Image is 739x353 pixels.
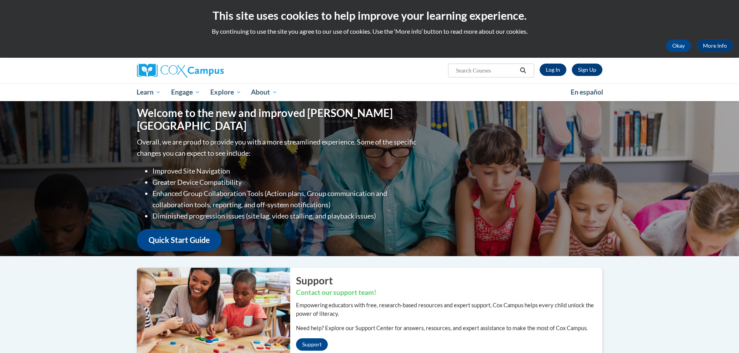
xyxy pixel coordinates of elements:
[137,64,224,77] img: Cox Campus
[571,88,603,96] span: En español
[296,274,602,288] h2: Support
[246,83,282,101] a: About
[296,324,602,332] p: Need help? Explore our Support Center for answers, resources, and expert assistance to make the m...
[251,88,277,97] span: About
[6,27,733,36] p: By continuing to use the site you agree to our use of cookies. Use the ‘More info’ button to read...
[137,88,161,97] span: Learn
[152,188,418,210] li: Enhanced Group Collaboration Tools (Action plans, Group communication and collaboration tools, re...
[137,64,284,77] a: Cox Campus
[210,88,241,97] span: Explore
[666,40,691,52] button: Okay
[455,66,517,75] input: Search Courses
[152,210,418,222] li: Diminished progression issues (site lag, video stalling, and playback issues)
[572,64,602,76] a: Register
[697,40,733,52] a: More Info
[6,8,733,23] h2: This site uses cookies to help improve your learning experience.
[540,64,566,76] a: Log In
[296,288,602,298] h3: Contact our support team!
[171,88,200,97] span: Engage
[137,136,418,159] p: Overall, we are proud to provide you with a more streamlined experience. Some of the specific cha...
[125,83,614,101] div: Main menu
[137,107,418,133] h1: Welcome to the new and improved [PERSON_NAME][GEOGRAPHIC_DATA]
[205,83,246,101] a: Explore
[137,229,222,251] a: Quick Start Guide
[566,84,608,100] a: En español
[132,83,166,101] a: Learn
[296,338,328,351] a: Support
[166,83,205,101] a: Engage
[152,165,418,177] li: Improved Site Navigation
[296,301,602,318] p: Empowering educators with free, research-based resources and expert support, Cox Campus helps eve...
[517,66,529,75] button: Search
[152,177,418,188] li: Greater Device Compatibility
